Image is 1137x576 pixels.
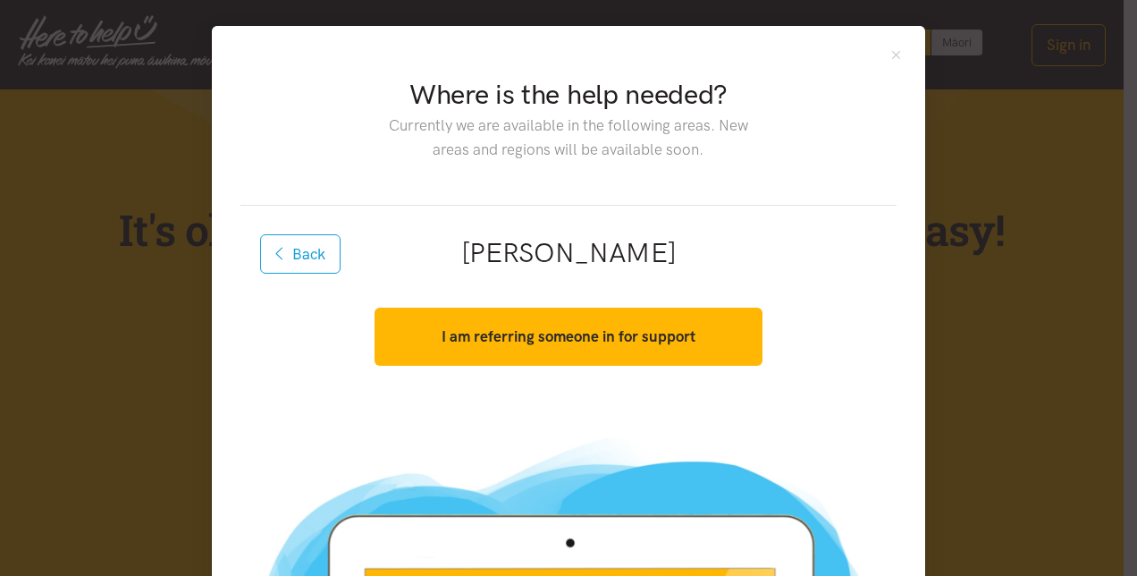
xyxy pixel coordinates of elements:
h2: Where is the help needed? [375,76,762,114]
button: Close [889,47,904,63]
button: Back [260,234,341,274]
p: Currently we are available in the following areas. New areas and regions will be available soon. [375,114,762,162]
button: I am referring someone in for support [375,308,762,366]
strong: I am referring someone in for support [442,327,695,345]
h2: [PERSON_NAME] [269,234,868,272]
